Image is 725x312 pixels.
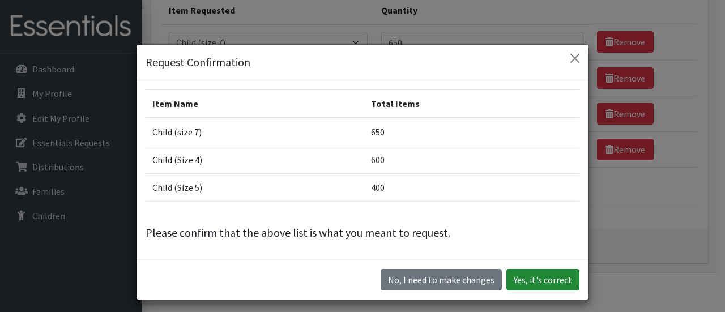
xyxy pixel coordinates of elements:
[364,173,579,201] td: 400
[146,118,364,146] td: Child (size 7)
[364,89,579,118] th: Total Items
[566,49,584,67] button: Close
[146,89,364,118] th: Item Name
[506,269,579,290] button: Yes, it's correct
[146,54,250,71] h5: Request Confirmation
[146,173,364,201] td: Child (Size 5)
[381,269,502,290] button: No I need to make changes
[364,146,579,173] td: 600
[146,224,579,241] p: Please confirm that the above list is what you meant to request.
[146,146,364,173] td: Child (Size 4)
[364,118,579,146] td: 650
